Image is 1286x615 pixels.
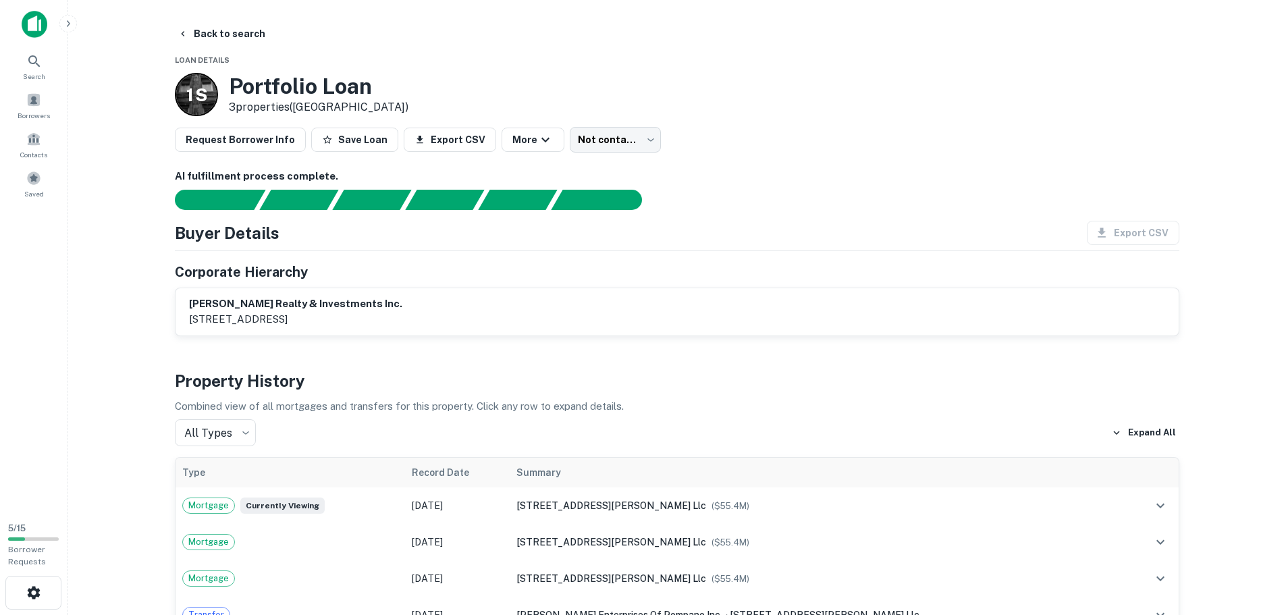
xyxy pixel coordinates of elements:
p: 3 properties ([GEOGRAPHIC_DATA]) [229,99,408,115]
td: [DATE] [405,524,510,560]
button: Save Loan [311,128,398,152]
th: Type [176,458,406,487]
span: ($ 55.4M ) [712,574,749,584]
span: Mortgage [183,499,234,512]
img: capitalize-icon.png [22,11,47,38]
div: Not contacted [570,127,661,153]
span: Mortgage [183,572,234,585]
a: Contacts [4,126,63,163]
div: All Types [175,419,256,446]
button: Export CSV [404,128,496,152]
a: Search [4,48,63,84]
td: [DATE] [405,560,510,597]
span: Borrower Requests [8,545,46,566]
p: [STREET_ADDRESS] [189,311,402,327]
div: Sending borrower request to AI... [159,190,260,210]
h5: Corporate Hierarchy [175,262,308,282]
div: Documents found, AI parsing details... [332,190,411,210]
h6: [PERSON_NAME] realty & investments inc. [189,296,402,312]
a: Borrowers [4,87,63,124]
iframe: Chat Widget [1218,464,1286,529]
button: Request Borrower Info [175,128,306,152]
button: Back to search [172,22,271,46]
span: Saved [24,188,44,199]
td: [DATE] [405,487,510,524]
div: Your request is received and processing... [259,190,338,210]
h6: AI fulfillment process complete. [175,169,1179,184]
span: Mortgage [183,535,234,549]
span: Loan Details [175,56,230,64]
p: 1 S [186,82,207,108]
span: Contacts [20,149,47,160]
a: Saved [4,165,63,202]
th: Summary [510,458,1124,487]
button: expand row [1149,494,1172,517]
p: Combined view of all mortgages and transfers for this property. Click any row to expand details. [175,398,1179,415]
span: Borrowers [18,110,50,121]
div: Principals found, still searching for contact information. This may take time... [478,190,557,210]
h4: Property History [175,369,1179,393]
span: ($ 55.4M ) [712,501,749,511]
button: expand row [1149,531,1172,554]
span: Currently viewing [240,498,325,514]
button: Expand All [1108,423,1179,443]
span: 5 / 15 [8,523,26,533]
button: expand row [1149,567,1172,590]
h4: Buyer Details [175,221,279,245]
div: Principals found, AI now looking for contact information... [405,190,484,210]
span: [STREET_ADDRESS][PERSON_NAME] llc [516,573,706,584]
h3: Portfolio Loan [229,74,408,99]
span: Search [23,71,45,82]
div: AI fulfillment process complete. [552,190,658,210]
span: [STREET_ADDRESS][PERSON_NAME] llc [516,537,706,547]
span: ($ 55.4M ) [712,537,749,547]
th: Record Date [405,458,510,487]
button: More [502,128,564,152]
span: [STREET_ADDRESS][PERSON_NAME] llc [516,500,706,511]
